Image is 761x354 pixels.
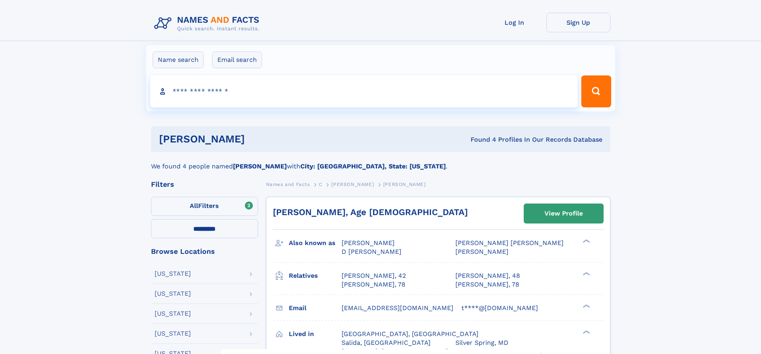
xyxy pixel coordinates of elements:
button: Search Button [581,75,611,107]
h3: Lived in [289,327,342,341]
div: [US_STATE] [155,271,191,277]
h3: Also known as [289,236,342,250]
input: search input [150,75,578,107]
span: Salida, [GEOGRAPHIC_DATA] [342,339,431,346]
div: Filters [151,181,258,188]
span: Silver Spring, MD [455,339,509,346]
img: Logo Names and Facts [151,13,266,34]
div: ❯ [581,329,590,334]
span: [PERSON_NAME] [331,182,374,187]
div: View Profile [544,204,583,223]
span: [PERSON_NAME] [455,248,509,255]
div: [US_STATE] [155,310,191,317]
span: [EMAIL_ADDRESS][DOMAIN_NAME] [342,304,453,312]
span: [GEOGRAPHIC_DATA], [GEOGRAPHIC_DATA] [342,330,479,338]
a: Log In [483,13,546,32]
div: Browse Locations [151,248,258,255]
h3: Relatives [289,269,342,283]
div: Found 4 Profiles In Our Records Database [358,135,602,144]
span: C [319,182,322,187]
span: [PERSON_NAME] [342,239,395,247]
a: [PERSON_NAME], 48 [455,271,520,280]
a: [PERSON_NAME], 78 [342,280,405,289]
a: Sign Up [546,13,610,32]
b: City: [GEOGRAPHIC_DATA], State: [US_STATE] [300,162,446,170]
div: [US_STATE] [155,291,191,297]
span: All [190,202,198,210]
a: [PERSON_NAME], Age [DEMOGRAPHIC_DATA] [273,207,468,217]
label: Email search [212,51,262,68]
b: [PERSON_NAME] [233,162,287,170]
a: View Profile [524,204,603,223]
a: C [319,179,322,189]
div: ❯ [581,303,590,309]
span: D [PERSON_NAME] [342,248,401,255]
div: ❯ [581,271,590,276]
div: [US_STATE] [155,330,191,337]
a: [PERSON_NAME], 78 [455,280,519,289]
span: [PERSON_NAME] [PERSON_NAME] [455,239,564,247]
label: Filters [151,197,258,216]
a: Names and Facts [266,179,310,189]
span: [PERSON_NAME] [383,182,426,187]
label: Name search [153,51,204,68]
div: We found 4 people named with . [151,152,610,171]
a: [PERSON_NAME], 42 [342,271,406,280]
h1: [PERSON_NAME] [159,134,358,144]
div: ❯ [581,239,590,244]
a: [PERSON_NAME] [331,179,374,189]
h3: Email [289,301,342,315]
